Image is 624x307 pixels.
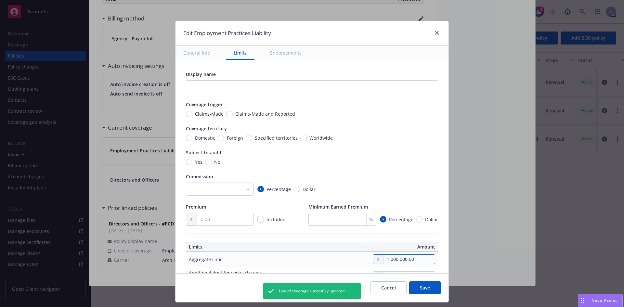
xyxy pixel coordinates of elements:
[186,111,192,117] input: Claims-Made
[293,186,300,192] input: Dollar
[186,149,222,156] span: Subject to audit
[266,216,286,223] span: Included
[226,45,254,60] button: Limits
[420,285,430,291] span: Save
[186,135,192,141] input: Domestic
[197,213,253,225] input: 0.00
[195,110,224,117] span: Claims-Made
[591,298,617,303] span: Nova Assist
[186,71,216,77] span: Display name
[309,134,333,141] span: Worldwide
[195,159,202,165] span: Yes
[409,281,441,294] button: Save
[226,111,233,117] input: Claims-Made and Reported
[246,135,252,141] input: Specified territories
[227,134,243,141] span: Foreign
[189,256,223,263] div: Aggregate Limit
[186,204,206,210] span: Premium
[433,29,441,37] a: close
[205,159,212,165] input: No
[389,216,413,223] span: Percentage
[257,186,264,192] input: Percentage
[381,285,396,291] span: Cancel
[186,125,227,132] span: Coverage territory
[255,134,298,141] span: Specified territories
[266,186,291,193] span: Percentage
[315,242,438,252] th: Amount
[235,110,295,117] span: Claims-Made and Reported
[425,216,438,223] span: Dollar
[189,269,281,283] div: Additional limit for costs, charges, expenses
[370,281,407,294] button: Cancel
[384,272,435,281] input: 0.00
[186,159,192,165] input: Yes
[380,216,386,223] input: Percentage
[218,135,224,141] input: Foreign
[186,242,287,252] th: Limits
[369,216,373,223] span: %
[300,135,307,141] input: Worldwide
[214,159,220,165] span: No
[186,101,223,108] span: Coverage trigger
[303,186,316,193] span: Dollar
[247,186,251,193] span: %
[578,294,623,307] button: Nova Assist
[384,255,435,264] input: 0.00
[262,45,309,60] button: Endorsements
[279,288,347,294] span: Line of coverage succesfuly updated...
[175,45,218,60] button: General info
[578,294,586,307] div: Drag to move
[195,134,215,141] span: Domestic
[186,173,213,180] span: Commission
[308,204,368,210] span: Minimum Earned Premium
[416,216,422,223] input: Dollar
[183,29,271,37] h1: Edit Employment Practices Liability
